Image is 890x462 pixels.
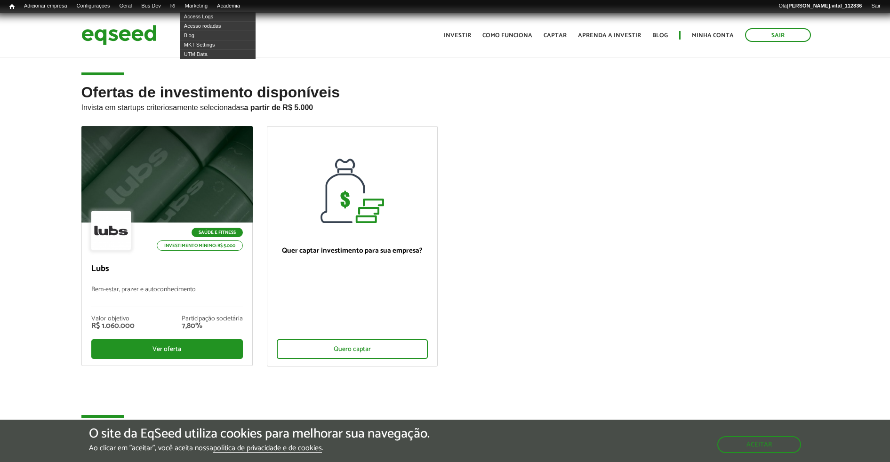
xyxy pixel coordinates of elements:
[81,23,157,48] img: EqSeed
[91,316,135,322] div: Valor objetivo
[81,101,809,112] p: Invista em startups criteriosamente selecionadas
[787,3,862,8] strong: [PERSON_NAME].vital_112836
[180,2,212,10] a: Marketing
[544,32,567,39] a: Captar
[182,316,243,322] div: Participação societária
[866,2,885,10] a: Sair
[277,247,428,255] p: Quer captar investimento para sua empresa?
[213,445,322,453] a: política de privacidade e de cookies
[91,322,135,330] div: R$ 1.060.000
[72,2,115,10] a: Configurações
[692,32,734,39] a: Minha conta
[114,2,136,10] a: Geral
[277,339,428,359] div: Quero captar
[89,427,430,441] h5: O site da EqSeed utiliza cookies para melhorar sua navegação.
[91,286,243,306] p: Bem-estar, prazer e autoconhecimento
[136,2,166,10] a: Bus Dev
[91,264,243,274] p: Lubs
[267,126,438,366] a: Quer captar investimento para sua empresa? Quero captar
[9,3,15,10] span: Início
[157,240,243,251] p: Investimento mínimo: R$ 5.000
[166,2,180,10] a: RI
[578,32,641,39] a: Aprenda a investir
[182,322,243,330] div: 7,80%
[91,339,243,359] div: Ver oferta
[19,2,72,10] a: Adicionar empresa
[89,444,430,453] p: Ao clicar em "aceitar", você aceita nossa .
[244,104,313,112] strong: a partir de R$ 5.000
[652,32,668,39] a: Blog
[444,32,471,39] a: Investir
[212,2,245,10] a: Academia
[5,2,19,11] a: Início
[192,228,243,237] p: Saúde e Fitness
[717,436,801,453] button: Aceitar
[482,32,532,39] a: Como funciona
[81,126,253,366] a: Saúde e Fitness Investimento mínimo: R$ 5.000 Lubs Bem-estar, prazer e autoconhecimento Valor obj...
[81,84,809,126] h2: Ofertas de investimento disponíveis
[745,28,811,42] a: Sair
[180,12,256,21] a: Access Logs
[774,2,866,10] a: Olá[PERSON_NAME].vital_112836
